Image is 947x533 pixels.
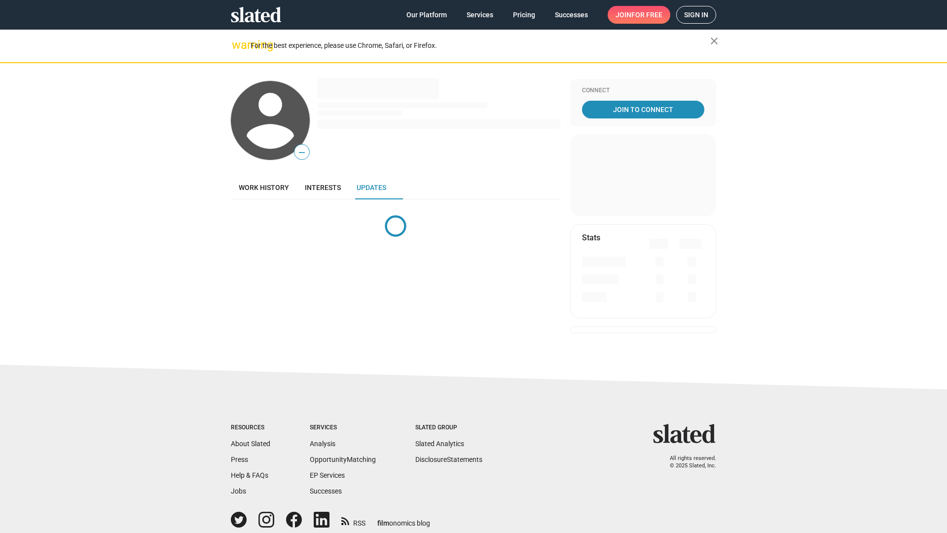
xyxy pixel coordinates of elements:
a: OpportunityMatching [310,456,376,463]
a: DisclosureStatements [415,456,482,463]
div: Resources [231,424,270,432]
a: Joinfor free [608,6,670,24]
a: Sign in [676,6,716,24]
a: Our Platform [399,6,455,24]
span: Services [467,6,493,24]
a: Services [459,6,501,24]
div: Services [310,424,376,432]
a: Analysis [310,440,335,448]
a: About Slated [231,440,270,448]
a: EP Services [310,471,345,479]
a: Join To Connect [582,101,704,118]
mat-icon: close [708,35,720,47]
div: Connect [582,87,704,95]
a: Work history [231,176,297,199]
div: For the best experience, please use Chrome, Safari, or Firefox. [251,39,710,52]
a: RSS [341,513,365,528]
a: Pricing [505,6,543,24]
span: Pricing [513,6,535,24]
a: Updates [349,176,394,199]
span: film [377,519,389,527]
a: Interests [297,176,349,199]
span: Join To Connect [584,101,702,118]
span: Sign in [684,6,708,23]
span: Join [616,6,662,24]
span: Updates [357,184,386,191]
a: filmonomics blog [377,511,430,528]
a: Slated Analytics [415,440,464,448]
a: Successes [547,6,596,24]
span: — [294,146,309,159]
p: All rights reserved. © 2025 Slated, Inc. [659,455,716,469]
a: Press [231,456,248,463]
span: for free [631,6,662,24]
span: Successes [555,6,588,24]
div: Slated Group [415,424,482,432]
a: Jobs [231,487,246,495]
a: Successes [310,487,342,495]
mat-card-title: Stats [582,232,600,243]
span: Our Platform [406,6,447,24]
mat-icon: warning [232,39,244,51]
a: Help & FAQs [231,471,268,479]
span: Work history [239,184,289,191]
span: Interests [305,184,341,191]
